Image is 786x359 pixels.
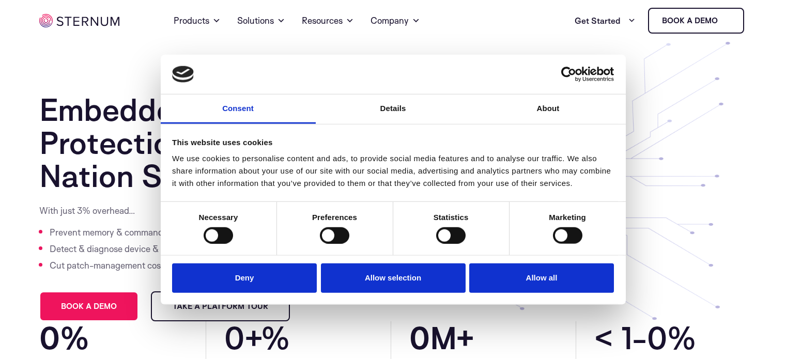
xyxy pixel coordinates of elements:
li: Detect & diagnose device & fleet-level anomalies [50,241,280,257]
button: Allow selection [321,263,466,293]
a: Usercentrics Cookiebot - opens in a new window [523,67,614,82]
span: < 1- [594,321,647,354]
a: Get Started [575,10,636,31]
li: Cut patch-management costs by 40% [50,257,280,274]
span: Take a Platform Tour [173,303,268,310]
strong: Statistics [434,213,469,222]
span: Book a demo [61,303,117,310]
li: Prevent memory & command injection attacks in real-time [50,224,280,241]
a: Book a demo [39,291,138,321]
p: With just 3% overhead… [39,205,280,217]
a: Resources [302,2,354,39]
button: Allow all [469,263,614,293]
a: Book a demo [648,8,744,34]
strong: Marketing [549,213,586,222]
a: Details [316,95,471,124]
a: Company [371,2,420,39]
span: +% [244,321,373,354]
img: sternum iot [722,17,730,25]
img: logo [172,66,194,83]
span: 0 [647,321,667,354]
strong: Necessary [199,213,238,222]
span: 0 [224,321,244,354]
span: % [667,321,747,354]
div: We use cookies to personalise content and ads, to provide social media features and to analyse ou... [172,152,614,190]
a: Products [174,2,221,39]
a: Consent [161,95,316,124]
button: Deny [172,263,317,293]
img: sternum iot [39,14,119,27]
h1: Embedded System Protection Against Nation State Attacks [39,93,374,192]
span: M+ [430,321,558,354]
strong: Preferences [312,213,357,222]
a: Solutions [237,2,285,39]
a: Take a Platform Tour [151,291,290,321]
span: % [60,321,188,354]
span: 0 [409,321,430,354]
div: This website uses cookies [172,136,614,149]
span: 0 [39,321,60,354]
a: About [471,95,626,124]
